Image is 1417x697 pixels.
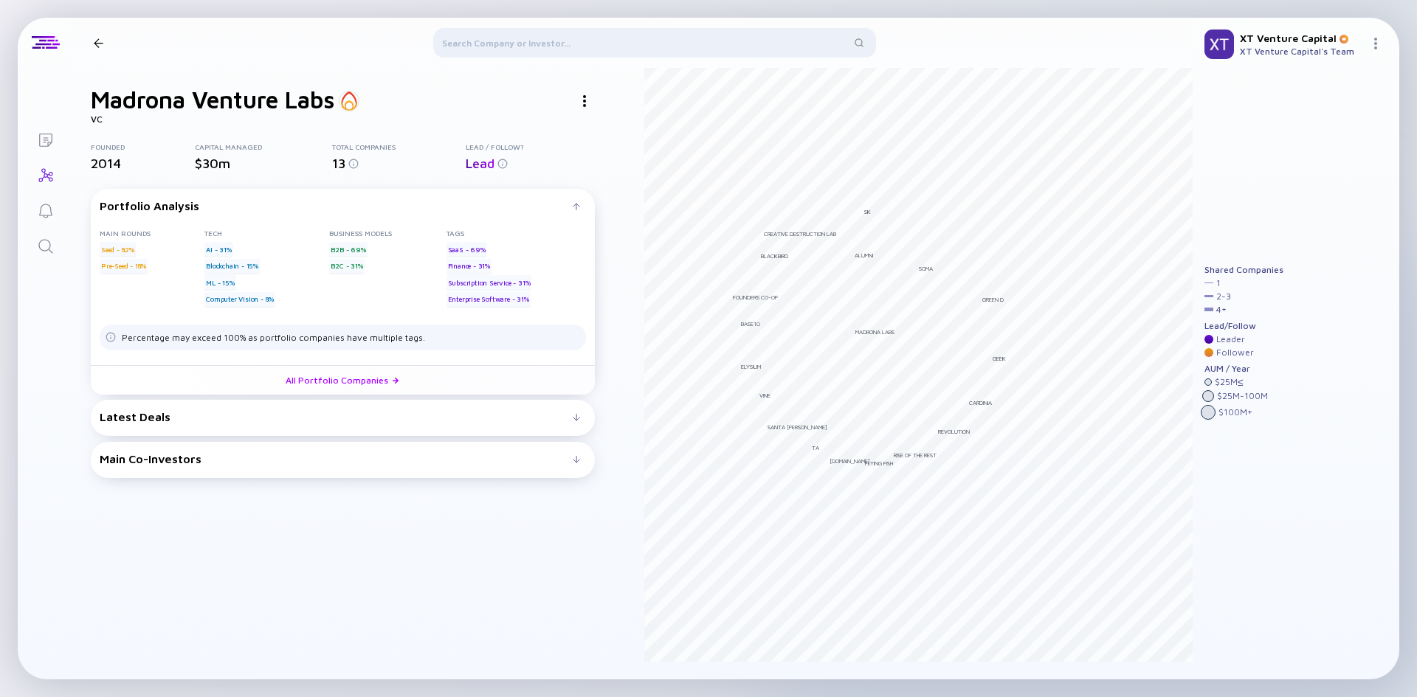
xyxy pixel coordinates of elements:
div: 1 [1216,278,1221,288]
div: Rise of the Rest [894,451,937,459]
a: Search [18,227,73,263]
img: Investor Actions [583,95,586,107]
div: XT Venture Capital's Team [1240,46,1364,57]
div: Elysium [741,363,761,370]
div: AI - 31% [204,242,232,257]
div: AUM / Year [1204,364,1283,374]
div: Pre-Seed - 18% [100,259,148,274]
div: Revolution [938,428,970,435]
div: $ 25M - 100M [1217,391,1268,401]
div: Madrona Labs [855,328,894,336]
div: Latest Deals [100,410,573,423]
div: [DOMAIN_NAME] [830,457,870,465]
h1: Madrona Venture Labs [91,86,334,114]
div: Soma [919,265,933,272]
a: All Portfolio Companies [91,365,595,395]
div: Business Models [329,229,446,237]
div: Santa [PERSON_NAME] [768,423,827,431]
img: Menu [1370,38,1382,49]
div: Vine [759,392,770,399]
div: Tags [447,229,586,237]
div: ML - 15% [204,275,235,290]
div: Main rounds [100,229,204,237]
div: Green D [982,296,1004,303]
div: Subscription Service - 31% [447,275,532,290]
div: Seed - 82% [100,242,136,257]
div: $30m [195,156,332,171]
img: Info for Lead / Follow? [497,159,508,169]
div: Shared Companies [1204,265,1283,275]
div: Enterprise Software - 31% [447,292,531,307]
div: SK [864,208,871,215]
div: Follower [1216,347,1254,358]
div: Percentage may exceed 100% as portfolio companies have multiple tags. [122,332,425,343]
div: Cardinia [969,399,992,406]
div: Leader [1216,334,1245,344]
div: TA [812,444,819,451]
div: Tech [204,229,329,237]
div: 4 + [1216,305,1227,315]
img: Info for Total Companies [348,159,359,169]
span: Lead [466,156,494,171]
img: Tags Dislacimer info icon [106,332,116,342]
a: Investor Map [18,156,73,192]
a: Reminders [18,192,73,227]
div: Founded [91,142,195,151]
div: B2C - 31% [329,259,364,274]
div: Flying Fish [865,460,893,467]
div: Blackbird [761,252,788,260]
div: Geek [993,355,1006,362]
div: Lead / Follow? [466,142,594,151]
div: VC [91,114,595,125]
div: Computer Vision - 8% [204,292,275,307]
div: Alumni [855,252,873,259]
div: 2014 [91,156,195,171]
div: SaaS - 69% [447,242,487,257]
span: 13 [332,156,345,171]
div: B2B - 69% [329,242,367,257]
a: Lists [18,121,73,156]
div: ≤ [1238,377,1244,387]
div: Total Companies [332,142,466,151]
img: XT Profile Picture [1204,30,1234,59]
div: Base10 [741,320,760,327]
div: $ 100M + [1218,407,1252,417]
div: 2 - 3 [1216,291,1231,302]
div: Portfolio Analysis [100,199,573,212]
div: Capital Managed [195,142,332,151]
div: Finance - 31% [447,259,492,274]
div: Main Co-Investors [100,452,573,465]
div: Founders Co-Op [733,294,778,301]
div: Blockchain - 15% [204,259,260,274]
div: XT Venture Capital [1240,32,1364,44]
div: Lead/Follow [1204,321,1283,331]
div: $ 25M [1215,377,1244,387]
div: Creative Destruction Lab [764,230,836,237]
